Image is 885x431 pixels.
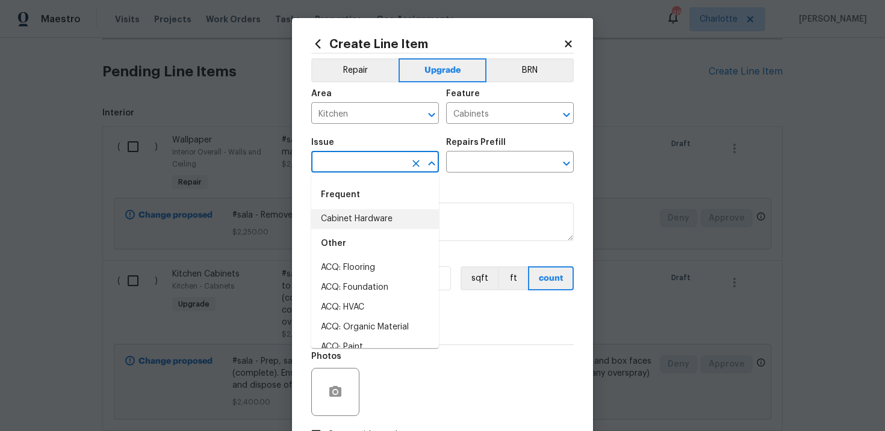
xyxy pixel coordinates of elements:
button: ft [498,266,528,290]
button: Open [423,106,440,123]
li: ACQ: Foundation [311,278,439,298]
button: BRN [486,58,574,82]
button: Repair [311,58,399,82]
button: Close [423,155,440,172]
button: Open [558,106,575,123]
li: ACQ: Paint [311,337,439,357]
div: Frequent [311,180,439,209]
button: Open [558,155,575,172]
li: ACQ: HVAC [311,298,439,317]
button: sqft [461,266,498,290]
button: Clear [408,155,424,172]
h2: Create Line Item [311,37,563,50]
button: count [528,266,574,290]
li: ACQ: Organic Material [311,317,439,337]
h5: Photos [311,352,341,361]
h5: Feature [446,90,480,98]
h5: Area [311,90,332,98]
h5: Issue [311,138,334,147]
li: Cabinet Hardware [311,209,439,229]
h5: Repairs Prefill [446,138,506,147]
div: Other [311,229,439,258]
button: Upgrade [399,58,487,82]
li: ACQ: Flooring [311,258,439,278]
